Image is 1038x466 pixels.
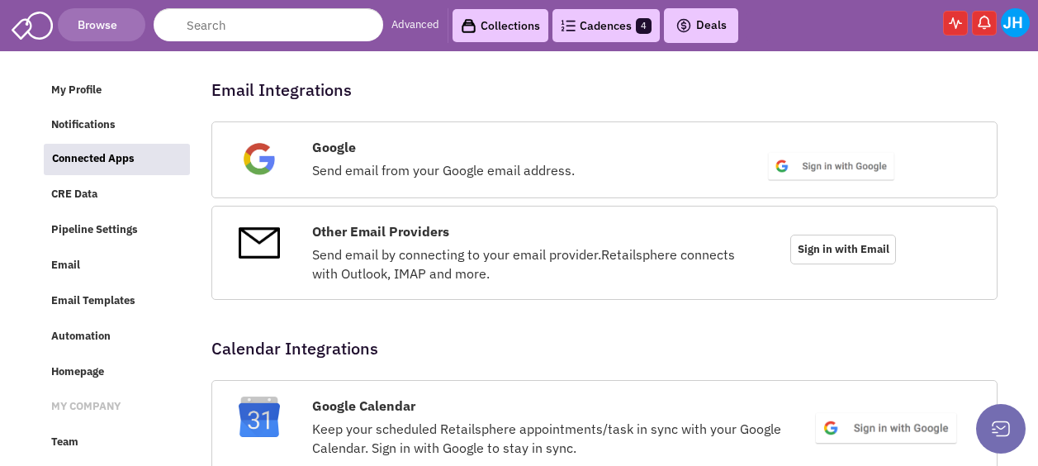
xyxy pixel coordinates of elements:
a: Pipeline Settings [43,215,189,246]
span: Sign in with Email [790,235,897,264]
img: icon-deals.svg [675,16,692,36]
span: Automation [51,329,111,343]
a: Automation [43,321,189,353]
span: Deals [675,17,727,32]
img: Cadences_logo.png [561,20,576,31]
h2: Calendar Integrations [211,341,378,356]
span: Send email from your Google email address. [312,162,575,178]
span: Team [51,435,78,449]
span: Connected Apps [52,152,135,166]
span: Email [51,258,80,272]
span: My Profile [51,83,102,97]
h2: Email Integrations [211,83,352,97]
a: Connected Apps [44,144,190,175]
span: Email Templates [51,293,135,307]
a: Email [43,250,189,282]
span: CRE Data [51,188,97,202]
a: CRE Data [43,179,189,211]
a: My Profile [43,75,189,107]
img: GoogleCalendar.svg.png [239,397,280,437]
input: Search [154,8,383,41]
img: icon-collection-lavender-black.svg [461,18,476,34]
label: Google [312,138,356,157]
a: Homepage [43,357,189,388]
span: Keep your scheduled Retailsphere appointments/task in sync with your Google Calendar. Sign in wit... [312,421,781,456]
img: btn_google_signin_light_normal_web@2x.png [766,150,896,182]
img: SmartAdmin [12,8,53,40]
a: Advanced [391,17,439,33]
a: Email Templates [43,286,189,317]
img: Google.png [239,138,280,179]
a: Collections [453,9,548,42]
img: OtherEmail.png [239,222,280,264]
img: Jason Hurst [1001,8,1030,37]
button: Deals [671,15,732,36]
span: Browse [78,17,125,32]
a: Cadences4 [552,9,660,42]
span: Notifications [51,118,116,132]
label: Google Calendar [312,397,415,416]
a: Team [43,427,189,459]
span: Send email by connecting to your email provider.Retailsphere connects with Outlook, IMAP and more. [312,246,735,282]
label: Other Email Providers [312,222,449,241]
span: Homepage [51,364,104,378]
span: 4 [636,18,652,34]
span: Pipeline Settings [51,222,138,236]
img: btn_google_signin_light_normal_web@2x.png [813,411,959,446]
span: MY COMPANY [51,400,121,414]
a: Notifications [43,110,189,141]
button: Browse [58,8,145,41]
